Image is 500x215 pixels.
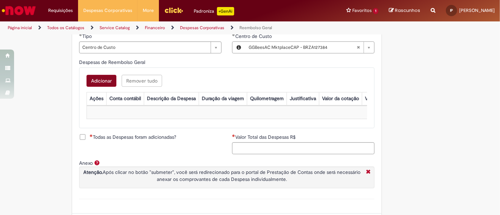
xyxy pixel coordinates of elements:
[144,92,199,105] th: Descrição da Despesa
[353,42,364,53] abbr: Limpar campo Centro de Custo
[459,7,495,13] span: [PERSON_NAME]
[90,133,176,141] span: Todas as Despesas foram adicionadas?
[86,92,106,105] th: Ações
[86,75,116,87] button: Add a row for Despesas de Reembolso Geral
[90,134,93,137] span: Necessários
[247,92,287,105] th: Quilometragem
[83,7,132,14] span: Despesas Corporativas
[100,25,130,31] a: Service Catalog
[232,33,235,36] span: Obrigatório Preenchido
[81,169,363,183] p: Após clicar no botão "submeter", você será redirecionado para o portal de Prestação de Contas ond...
[106,92,144,105] th: Conta contábil
[79,160,93,166] label: Anexo
[217,7,234,15] p: +GenAi
[319,92,362,105] th: Valor da cotação
[93,160,101,165] span: Ajuda para Anexo
[450,8,453,13] span: IP
[82,33,93,39] span: Tipo
[287,92,319,105] th: Justificativa
[47,25,84,31] a: Todos os Catálogos
[5,21,328,34] ul: Trilhas de página
[164,5,183,15] img: click_logo_yellow_360x200.png
[239,25,272,31] a: Reembolso Geral
[8,25,32,31] a: Página inicial
[232,142,374,154] input: Valor Total das Despesas R$
[362,92,399,105] th: Valor por Litro
[194,7,234,15] div: Padroniza
[389,7,420,14] a: Rascunhos
[82,42,207,53] span: Centro de Custo
[79,33,82,36] span: Obrigatório Preenchido
[79,59,147,65] span: Despesas de Reembolso Geral
[352,7,372,14] span: Favoritos
[143,7,154,14] span: More
[245,42,374,53] a: GGBeesAC MktplaceCAP - BRZA127384Limpar campo Centro de Custo
[232,134,235,137] span: Necessários
[145,25,165,31] a: Financeiro
[180,25,224,31] a: Despesas Corporativas
[48,7,73,14] span: Requisições
[235,33,273,39] span: Centro de Custo
[83,169,103,175] strong: Atenção.
[235,134,297,140] span: Valor Total das Despesas R$
[199,92,247,105] th: Duração da viagem
[249,42,357,53] span: GGBeesAC MktplaceCAP - BRZA127384
[395,7,420,14] span: Rascunhos
[1,4,37,18] img: ServiceNow
[364,169,372,176] i: Fechar More information Por anexo
[232,42,245,53] button: Centro de Custo, Visualizar este registro GGBeesAC MktplaceCAP - BRZA127384
[373,8,378,14] span: 1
